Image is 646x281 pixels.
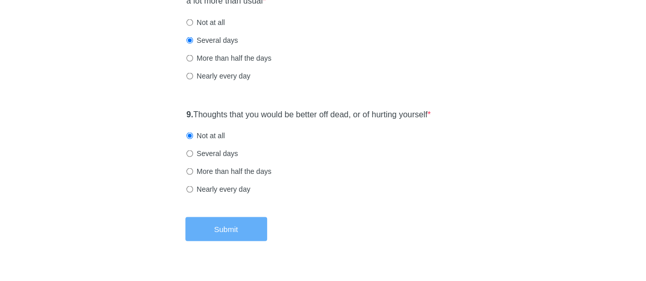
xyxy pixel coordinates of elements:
input: More than half the days [186,168,193,175]
label: Nearly every day [186,184,250,194]
label: Nearly every day [186,71,250,81]
label: Several days [186,148,238,159]
input: Not at all [186,19,193,26]
label: More than half the days [186,53,271,63]
input: Nearly every day [186,186,193,193]
input: Not at all [186,133,193,139]
input: Several days [186,150,193,157]
label: More than half the days [186,166,271,176]
label: Thoughts that you would be better off dead, or of hurting yourself [186,109,430,121]
label: Not at all [186,131,225,141]
label: Not at all [186,17,225,28]
input: Nearly every day [186,73,193,80]
input: More than half the days [186,55,193,62]
label: Several days [186,35,238,45]
strong: 9. [186,110,193,119]
button: Submit [185,217,267,241]
input: Several days [186,37,193,44]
